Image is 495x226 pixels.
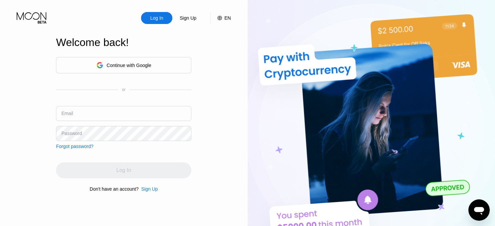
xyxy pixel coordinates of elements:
[56,144,93,149] div: Forgot password?
[141,12,172,24] div: Log In
[56,36,191,49] div: Welcome back!
[61,111,73,116] div: Email
[139,186,158,192] div: Sign Up
[122,87,126,92] div: or
[172,12,204,24] div: Sign Up
[107,63,151,68] div: Continue with Google
[141,186,158,192] div: Sign Up
[210,12,231,24] div: EN
[224,15,231,21] div: EN
[56,57,191,73] div: Continue with Google
[90,186,139,192] div: Don't have an account?
[150,15,164,21] div: Log In
[468,199,490,221] iframe: Button to launch messaging window
[179,15,197,21] div: Sign Up
[61,131,82,136] div: Password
